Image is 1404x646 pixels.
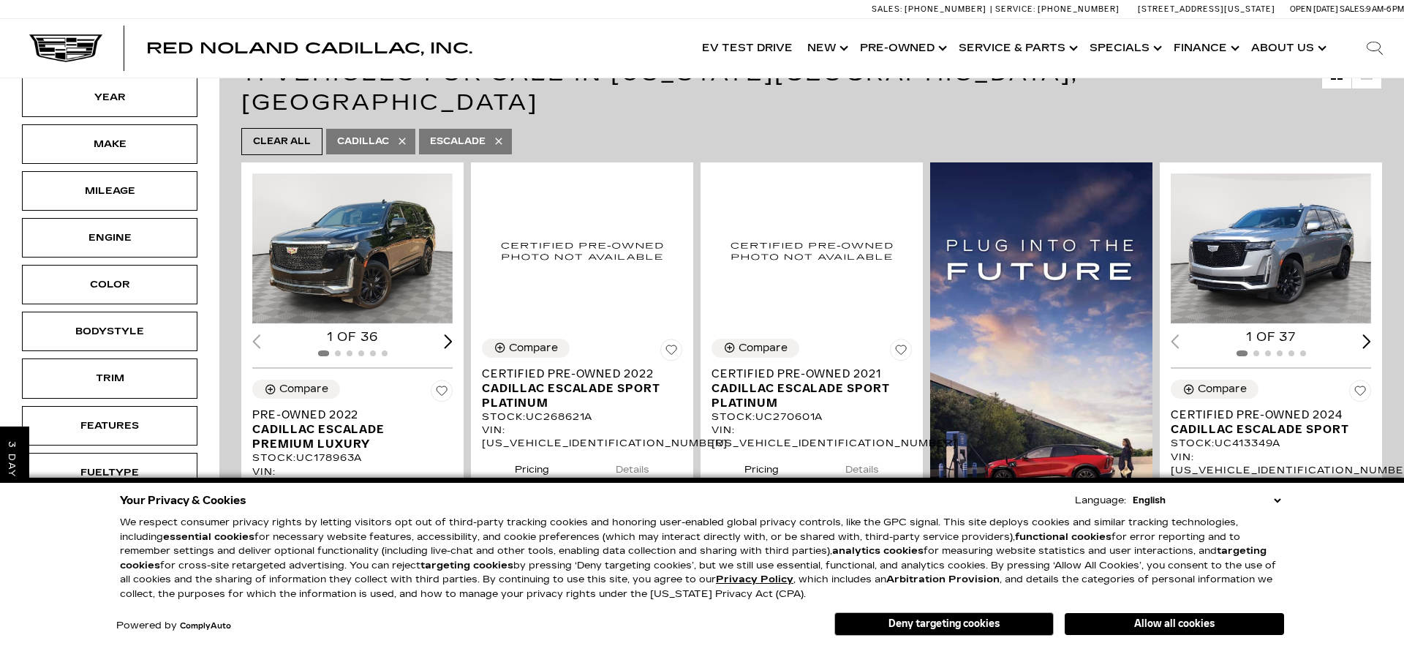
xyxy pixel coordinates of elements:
div: Stock : UC413349A [1171,437,1371,450]
button: pricing tab [489,451,575,483]
div: VIN: [US_VEHICLE_IDENTIFICATION_NUMBER] [482,424,682,450]
span: Pre-Owned 2022 [252,407,442,422]
div: Compare [739,342,788,355]
span: Service: [995,4,1035,14]
img: 2024 Cadillac Escalade Sport 1 [1171,173,1371,324]
button: details tab [820,451,905,483]
span: Sales: [1340,4,1366,14]
button: Save Vehicle [890,339,912,367]
div: Bodystyle [73,323,146,339]
strong: analytics cookies [832,545,924,557]
div: 1 / 2 [1171,173,1371,324]
span: Open [DATE] [1290,4,1338,14]
img: 2021 Cadillac Escalade Sport Platinum [712,173,912,328]
button: Compare Vehicle [252,380,340,399]
div: ColorColor [22,265,197,304]
span: [PHONE_NUMBER] [1038,4,1120,14]
button: Compare Vehicle [482,339,570,358]
a: Certified Pre-Owned 2021Cadillac Escalade Sport Platinum [712,367,912,410]
span: Clear All [253,132,311,151]
a: Pre-Owned 2022Cadillac Escalade Premium Luxury [252,407,453,451]
button: details tab [590,451,675,483]
div: Make [73,136,146,152]
div: EngineEngine [22,218,197,258]
strong: functional cookies [1015,531,1111,543]
a: [STREET_ADDRESS][US_STATE] [1138,4,1275,14]
div: FueltypeFueltype [22,453,197,492]
a: ComplyAuto [180,622,231,631]
div: Next slide [444,334,453,348]
span: Cadillac Escalade Sport Platinum [482,381,671,410]
strong: Arbitration Provision [886,574,1000,585]
div: VIN: [US_VEHICLE_IDENTIFICATION_NUMBER] [252,465,453,492]
div: YearYear [22,78,197,117]
strong: targeting cookies [120,545,1267,571]
a: Service: [PHONE_NUMBER] [990,5,1123,13]
button: Compare Vehicle [1171,380,1258,399]
select: Language Select [1129,493,1284,508]
div: Color [73,277,146,293]
button: pricing tab [1178,477,1264,509]
a: Privacy Policy [716,574,793,585]
a: New [800,19,853,78]
div: BodystyleBodystyle [22,312,197,351]
div: 1 / 2 [252,173,453,324]
div: Compare [1198,383,1247,396]
div: Year [73,89,146,105]
img: 2022 Cadillac Escalade Premium Luxury 1 [252,173,453,324]
button: Save Vehicle [1349,380,1371,407]
div: Features [73,418,146,434]
a: EV Test Drive [695,19,800,78]
button: Compare Vehicle [712,339,799,358]
span: Cadillac Escalade Sport Platinum [712,381,901,410]
a: Finance [1166,19,1244,78]
div: TrimTrim [22,358,197,398]
span: Certified Pre-Owned 2024 [1171,407,1360,422]
button: Deny targeting cookies [834,612,1054,636]
span: Escalade [430,132,486,151]
img: Cadillac Dark Logo with Cadillac White Text [29,34,102,62]
span: Certified Pre-Owned 2021 [712,367,901,381]
strong: essential cookies [163,531,254,543]
div: Language: [1075,496,1126,506]
a: Certified Pre-Owned 2024Cadillac Escalade Sport [1171,407,1371,437]
p: We respect consumer privacy rights by letting visitors opt out of third-party tracking cookies an... [120,516,1284,601]
div: Engine [73,230,146,246]
a: Sales: [PHONE_NUMBER] [872,5,990,13]
span: Red Noland Cadillac, Inc. [146,40,472,57]
span: Certified Pre-Owned 2022 [482,367,671,381]
div: Stock : UC268621A [482,410,682,424]
div: MakeMake [22,124,197,164]
a: Pre-Owned [853,19,951,78]
span: Cadillac [337,132,389,151]
div: MileageMileage [22,171,197,211]
button: details tab [1279,477,1364,509]
div: VIN: [US_VEHICLE_IDENTIFICATION_NUMBER] [712,424,912,450]
div: VIN: [US_VEHICLE_IDENTIFICATION_NUMBER] [1171,451,1371,477]
div: 1 of 36 [252,329,453,345]
div: Fueltype [73,465,146,481]
div: FeaturesFeatures [22,406,197,446]
div: Powered by [116,621,231,631]
span: Cadillac Escalade Sport [1171,422,1360,437]
div: Compare [509,342,558,355]
button: Save Vehicle [431,380,453,407]
div: 1 of 37 [1171,329,1371,345]
a: About Us [1244,19,1331,78]
a: Red Noland Cadillac, Inc. [146,41,472,56]
span: Sales: [872,4,902,14]
span: Cadillac Escalade Premium Luxury [252,422,442,451]
strong: targeting cookies [420,560,513,571]
button: pricing tab [719,451,804,483]
a: Specials [1082,19,1166,78]
div: Stock : UC178963A [252,451,453,465]
div: Next slide [1362,334,1371,348]
button: Save Vehicle [660,339,682,367]
div: Trim [73,370,146,386]
div: Compare [279,383,328,396]
button: Allow all cookies [1065,613,1284,635]
span: [PHONE_NUMBER] [905,4,986,14]
span: Your Privacy & Cookies [120,490,246,511]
